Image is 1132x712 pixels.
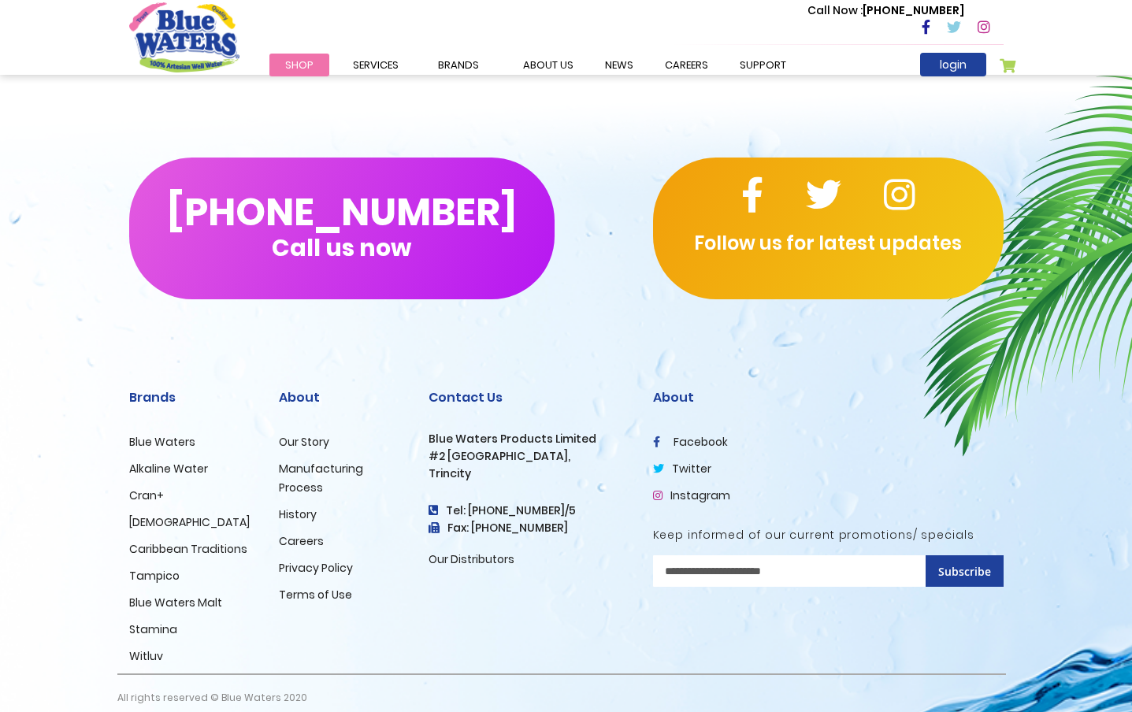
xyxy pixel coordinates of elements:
h4: Tel: [PHONE_NUMBER]/5 [429,504,629,517]
a: Our Story [279,434,329,450]
a: Tampico [129,568,180,584]
a: News [589,54,649,76]
a: twitter [653,461,711,477]
a: Witluv [129,648,163,664]
a: careers [649,54,724,76]
span: Subscribe [938,564,991,579]
a: Terms of Use [279,587,352,603]
h2: About [279,390,405,405]
a: Blue Waters [129,434,195,450]
a: Blue Waters Malt [129,595,222,610]
h3: Blue Waters Products Limited [429,432,629,446]
a: Manufacturing Process [279,461,363,495]
h5: Keep informed of our current promotions/ specials [653,528,1004,542]
span: Brands [438,57,479,72]
button: [PHONE_NUMBER]Call us now [129,158,555,299]
a: about us [507,54,589,76]
a: Stamina [129,621,177,637]
span: Call Now : [807,2,863,18]
h3: Fax: [PHONE_NUMBER] [429,521,629,535]
span: Call us now [272,243,411,252]
h2: Contact Us [429,390,629,405]
span: Shop [285,57,314,72]
button: Subscribe [926,555,1004,587]
p: Follow us for latest updates [653,229,1004,258]
a: support [724,54,802,76]
a: Careers [279,533,324,549]
a: facebook [653,434,728,450]
a: Cran+ [129,488,164,503]
p: [PHONE_NUMBER] [807,2,964,19]
span: Services [353,57,399,72]
h2: Brands [129,390,255,405]
a: Alkaline Water [129,461,208,477]
h2: About [653,390,1004,405]
a: Privacy Policy [279,560,353,576]
a: History [279,506,317,522]
a: Our Distributors [429,551,514,567]
a: login [920,53,986,76]
h3: Trincity [429,467,629,480]
a: Instagram [653,488,730,503]
h3: #2 [GEOGRAPHIC_DATA], [429,450,629,463]
a: Caribbean Traditions [129,541,247,557]
a: store logo [129,2,239,72]
a: [DEMOGRAPHIC_DATA] [129,514,250,530]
